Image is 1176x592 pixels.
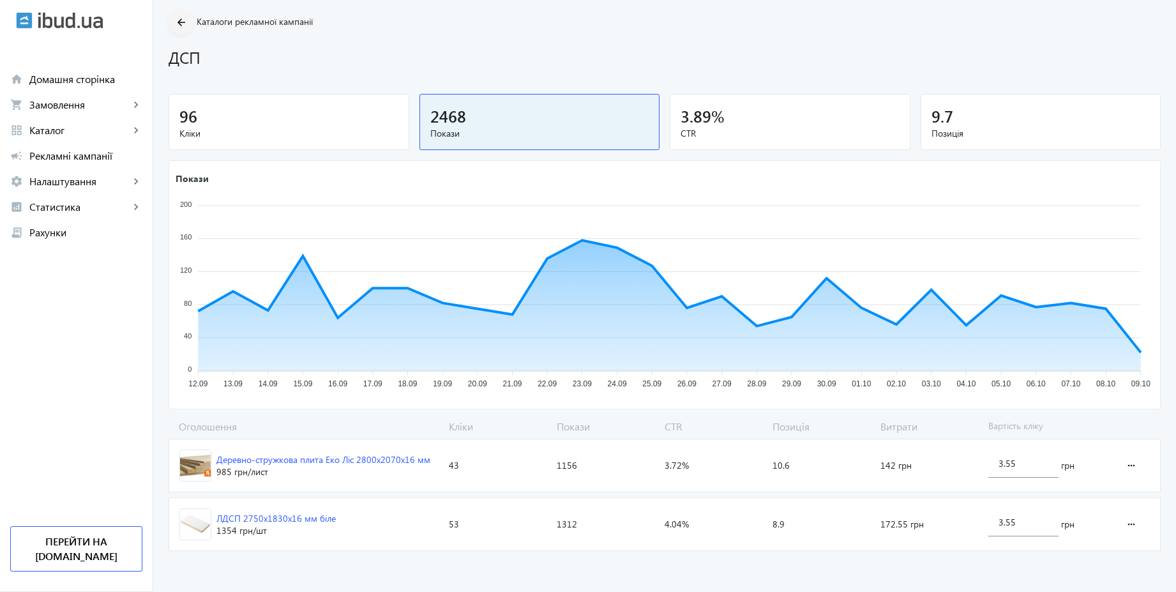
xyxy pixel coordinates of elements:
[660,420,767,434] span: CTR
[449,459,459,472] span: 43
[991,380,1011,389] tspan: 05.10
[29,175,130,188] span: Налаштування
[449,518,459,531] span: 53
[681,105,711,126] span: 3.89
[184,300,192,307] tspan: 80
[1061,380,1080,389] tspan: 07.10
[773,518,785,531] span: 8.9
[1124,509,1139,540] mat-icon: more_horiz
[502,380,522,389] tspan: 21.09
[176,172,209,185] text: Покази
[180,450,211,481] img: 293525fed8b31897262391512881579-fc1b16194f.jpg
[180,234,192,241] tspan: 160
[216,453,430,466] div: Деревно-стружкова плита Еко Ліс 2800х2070х16 мм
[712,380,732,389] tspan: 27.09
[665,518,689,531] span: 4.04%
[10,149,23,162] mat-icon: campaign
[1124,450,1139,481] mat-icon: more_horiz
[557,518,577,531] span: 1312
[179,127,398,140] span: Кліки
[29,73,142,86] span: Домашня сторінка
[1061,518,1074,531] span: грн
[130,124,142,137] mat-icon: keyboard_arrow_right
[328,380,347,389] tspan: 16.09
[880,518,924,531] span: 172.55 грн
[681,127,900,140] span: CTR
[10,526,142,572] a: Перейти на [DOMAIN_NAME]
[677,380,697,389] tspan: 26.09
[180,266,192,274] tspan: 120
[169,46,1161,68] h1: ДСП
[642,380,661,389] tspan: 25.09
[29,226,142,239] span: Рахунки
[216,512,336,525] div: ЛДСП 2750x1830x16 мм біле
[293,380,312,389] tspan: 15.09
[430,127,649,140] span: Покази
[184,333,192,340] tspan: 40
[10,73,23,86] mat-icon: home
[887,380,906,389] tspan: 02.10
[259,380,278,389] tspan: 14.09
[130,175,142,188] mat-icon: keyboard_arrow_right
[216,524,336,537] div: 1354 грн /шт
[880,459,912,472] span: 142 грн
[983,420,1111,434] span: Вартість кліку
[188,365,192,373] tspan: 0
[747,380,766,389] tspan: 28.09
[169,420,444,434] span: Оголошення
[852,380,871,389] tspan: 01.10
[538,380,557,389] tspan: 22.09
[10,175,23,188] mat-icon: settings
[38,12,103,29] img: ibud_text.svg
[398,380,417,389] tspan: 18.09
[197,15,313,27] span: Каталоги рекламної кампанії
[223,380,243,389] tspan: 13.09
[1027,380,1046,389] tspan: 06.10
[130,201,142,213] mat-icon: keyboard_arrow_right
[180,201,192,208] tspan: 200
[782,380,801,389] tspan: 29.09
[29,98,130,111] span: Замовлення
[552,420,660,434] span: Покази
[956,380,976,389] tspan: 04.10
[179,105,197,126] span: 96
[444,420,552,434] span: Кліки
[1061,459,1074,472] span: грн
[922,380,941,389] tspan: 03.10
[931,105,953,126] span: 9.7
[1131,380,1150,389] tspan: 09.10
[875,420,983,434] span: Витрати
[433,380,452,389] tspan: 19.09
[817,380,836,389] tspan: 30.09
[573,380,592,389] tspan: 23.09
[29,149,142,162] span: Рекламні кампанії
[608,380,627,389] tspan: 24.09
[174,15,190,31] mat-icon: arrow_back
[773,459,790,472] span: 10.6
[430,105,466,126] span: 2468
[557,459,577,472] span: 1156
[931,127,1150,140] span: Позиція
[16,12,33,29] img: ibud.svg
[468,380,487,389] tspan: 20.09
[216,466,430,478] div: 985 грн /лист
[188,380,207,389] tspan: 12.09
[130,98,142,111] mat-icon: keyboard_arrow_right
[767,420,875,434] span: Позиція
[29,201,130,213] span: Статистика
[10,201,23,213] mat-icon: analytics
[10,226,23,239] mat-icon: receipt_long
[363,380,382,389] tspan: 17.09
[180,509,211,540] img: 5cb44d0f117236296-%D0%BB%D0%B4%D1%81%D0%BF_%D0%B1%D0%B5%D0%BB%D0%BE%D0%B5_1512997805.jpg
[10,124,23,137] mat-icon: grid_view
[29,124,130,137] span: Каталог
[665,459,689,472] span: 3.72%
[1096,380,1115,389] tspan: 08.10
[10,98,23,111] mat-icon: shopping_cart
[711,105,725,126] span: %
